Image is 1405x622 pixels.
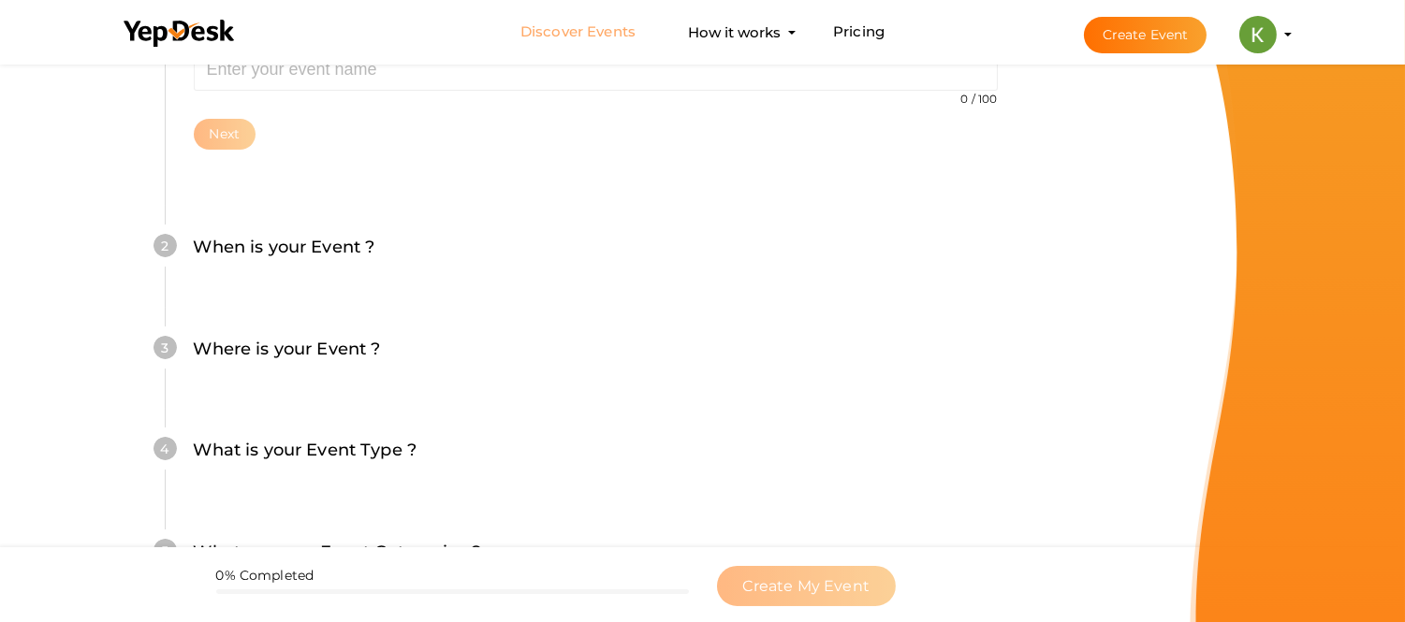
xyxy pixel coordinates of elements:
[743,577,870,595] span: Create My Event
[194,49,998,91] input: Enter your event name
[682,15,786,50] button: How it works
[154,336,177,359] div: 3
[154,437,177,460] div: 4
[194,437,417,464] label: What is your Event Type ?
[1084,17,1207,53] button: Create Event
[216,566,315,585] label: 0% Completed
[154,234,177,257] div: 2
[194,336,381,363] label: Where is your Event ?
[154,539,177,562] div: 5
[194,234,375,261] label: When is your Event ?
[833,15,885,50] a: Pricing
[961,92,998,106] small: 0 / 100
[717,566,896,606] button: Create My Event
[194,119,256,150] button: Next
[194,539,481,566] label: What are your Event Categories ?
[1239,16,1277,53] img: ACg8ocKkCqIbCjAbQmz8dB_k4dw37RjLT_cZP0nLuQLhKMIvDM5ErQ=s100
[520,15,636,50] a: Discover Events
